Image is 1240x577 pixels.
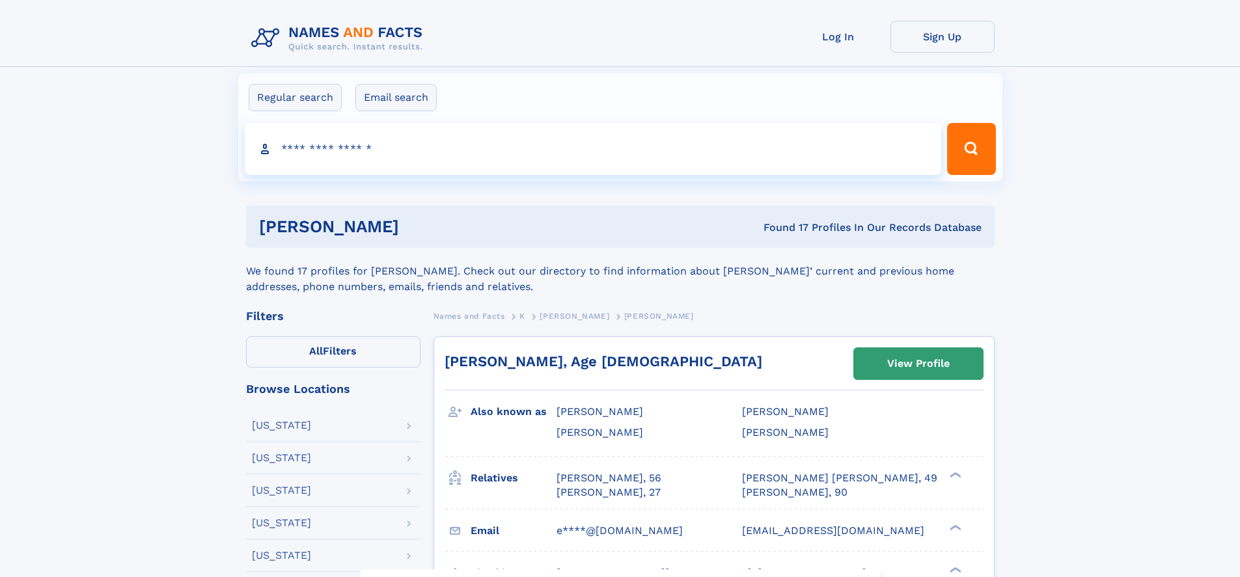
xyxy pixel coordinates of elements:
[890,21,995,53] a: Sign Up
[471,401,557,423] h3: Also known as
[786,21,890,53] a: Log In
[557,485,661,500] a: [PERSON_NAME], 27
[946,523,962,531] div: ❯
[246,336,420,368] label: Filters
[259,219,581,235] h1: [PERSON_NAME]
[557,405,643,418] span: [PERSON_NAME]
[742,524,924,537] span: [EMAIL_ADDRESS][DOMAIN_NAME]
[742,405,829,418] span: [PERSON_NAME]
[249,84,342,111] label: Regular search
[557,426,643,438] span: [PERSON_NAME]
[742,426,829,438] span: [PERSON_NAME]
[854,348,983,379] a: View Profile
[557,471,661,485] a: [PERSON_NAME], 56
[246,248,995,295] div: We found 17 profiles for [PERSON_NAME]. Check out our directory to find information about [PERSON...
[246,310,420,322] div: Filters
[252,453,311,463] div: [US_STATE]
[581,221,982,235] div: Found 17 Profiles In Our Records Database
[434,308,505,324] a: Names and Facts
[246,383,420,395] div: Browse Locations
[252,420,311,431] div: [US_STATE]
[887,349,950,379] div: View Profile
[946,565,962,574] div: ❯
[445,353,762,369] a: [PERSON_NAME], Age [DEMOGRAPHIC_DATA]
[471,520,557,542] h3: Email
[252,550,311,561] div: [US_STATE]
[540,312,609,321] span: [PERSON_NAME]
[946,470,962,479] div: ❯
[252,518,311,528] div: [US_STATE]
[742,485,847,500] a: [PERSON_NAME], 90
[309,345,323,357] span: All
[742,471,937,485] a: [PERSON_NAME] [PERSON_NAME], 49
[540,308,609,324] a: [PERSON_NAME]
[519,308,525,324] a: K
[245,123,942,175] input: search input
[252,485,311,496] div: [US_STATE]
[624,312,694,321] span: [PERSON_NAME]
[471,467,557,489] h3: Relatives
[519,312,525,321] span: K
[947,123,995,175] button: Search Button
[246,21,434,56] img: Logo Names and Facts
[355,84,437,111] label: Email search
